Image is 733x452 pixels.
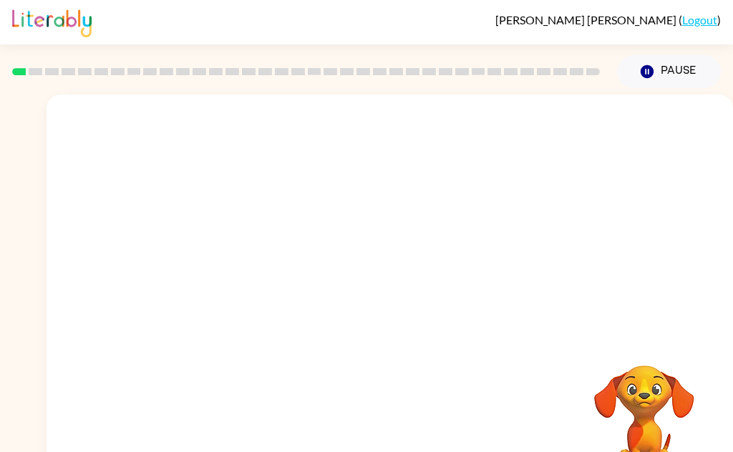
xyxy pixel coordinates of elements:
[495,13,721,27] div: ( )
[495,13,679,27] span: [PERSON_NAME] [PERSON_NAME]
[682,13,717,27] a: Logout
[617,55,721,88] button: Pause
[12,6,92,37] img: Literably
